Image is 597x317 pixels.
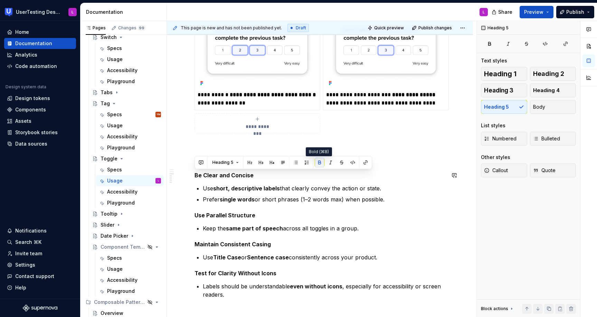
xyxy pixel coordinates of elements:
div: Search ⌘K [15,239,41,246]
span: Numbered [484,135,517,142]
button: Publish changes [410,23,455,33]
div: Code automation [15,63,57,70]
span: Heading 1 [484,70,517,77]
span: 99 [138,25,145,31]
strong: single words [220,196,255,203]
span: Callout [484,167,508,174]
span: Share [498,9,512,16]
a: Documentation [4,38,76,49]
div: Block actions [481,304,514,314]
div: Playground [107,144,135,151]
div: Documentation [86,9,164,16]
a: Settings [4,259,76,270]
span: Heading 5 [212,160,233,165]
strong: same part of speech [226,225,283,232]
div: Accessibility [107,188,138,195]
div: Tooltip [101,210,117,217]
span: Publish changes [418,25,452,31]
span: Body [533,103,545,110]
button: Heading 4 [530,83,576,97]
div: Overview [101,310,123,317]
div: Playground [107,199,135,206]
span: Heading 2 [533,70,564,77]
div: Accessibility [107,277,138,284]
div: Playground [107,78,135,85]
button: UserTesting Design SystemL [1,4,79,19]
button: Callout [481,164,527,177]
a: UsageL [96,175,164,186]
a: Playground [96,142,164,153]
div: List styles [481,122,505,129]
strong: Test for Clarity Without Icons [195,270,276,277]
a: Component Template [89,241,164,252]
strong: even without icons [290,283,342,290]
a: Playground [96,197,164,208]
a: Usage [96,120,164,131]
strong: Sentence case [247,254,289,261]
span: Draft [296,25,306,31]
div: Analytics [15,51,37,58]
a: Tabs [89,87,164,98]
button: Quick preview [366,23,407,33]
div: Toggle [101,155,117,162]
div: Design tokens [15,95,50,102]
span: Quote [533,167,556,174]
div: Text styles [481,57,507,64]
div: L [483,9,485,15]
button: Publish [556,6,594,18]
div: Bold (⌘B) [306,147,332,156]
div: Specs [107,45,122,52]
div: Block actions [481,306,508,311]
a: Home [4,27,76,38]
button: Contact support [4,271,76,282]
div: Data sources [15,140,47,147]
a: Assets [4,116,76,127]
a: Usage [96,264,164,275]
a: Specs [96,252,164,264]
div: Slider [101,221,114,228]
div: YM [157,111,160,118]
div: Specs [107,166,122,173]
p: Labels should be understandable , especially for accessibility or screen readers. [203,282,445,299]
span: Bulleted [533,135,560,142]
div: Components [15,106,46,113]
div: Usage [107,122,123,129]
a: Design tokens [4,93,76,104]
a: Switch [89,32,164,43]
p: Use that clearly convey the action or state. [203,184,445,192]
a: SpecsYM [96,109,164,120]
a: Tag [89,98,164,109]
button: Heading 2 [530,67,576,81]
div: Contact support [15,273,54,280]
div: Specs [107,111,122,118]
button: Preview [520,6,553,18]
img: f2e0344f-1a09-465b-857c-6979f1768cda.png [326,9,446,88]
div: Invite team [15,250,42,257]
a: Data sources [4,138,76,149]
strong: short, descriptive labels [213,185,280,192]
svg: Supernova Logo [23,305,57,311]
div: Playground [107,288,135,295]
a: Invite team [4,248,76,259]
a: Code automation [4,61,76,72]
div: Date Picker [101,232,128,239]
span: Preview [524,9,543,16]
div: Switch [101,34,117,41]
div: Changes [118,25,145,31]
div: Usage [107,266,123,273]
div: Specs [107,255,122,261]
div: Tabs [101,89,113,96]
a: Accessibility [96,186,164,197]
a: Accessibility [96,275,164,286]
div: Help [15,284,26,291]
div: Usage [107,177,123,184]
a: Toggle [89,153,164,164]
div: L [72,9,74,15]
div: Design system data [6,84,46,90]
button: Share [488,6,517,18]
a: Date Picker [89,230,164,241]
div: Composable Patterns [94,299,145,306]
a: Accessibility [96,65,164,76]
div: Component Template [101,244,145,250]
